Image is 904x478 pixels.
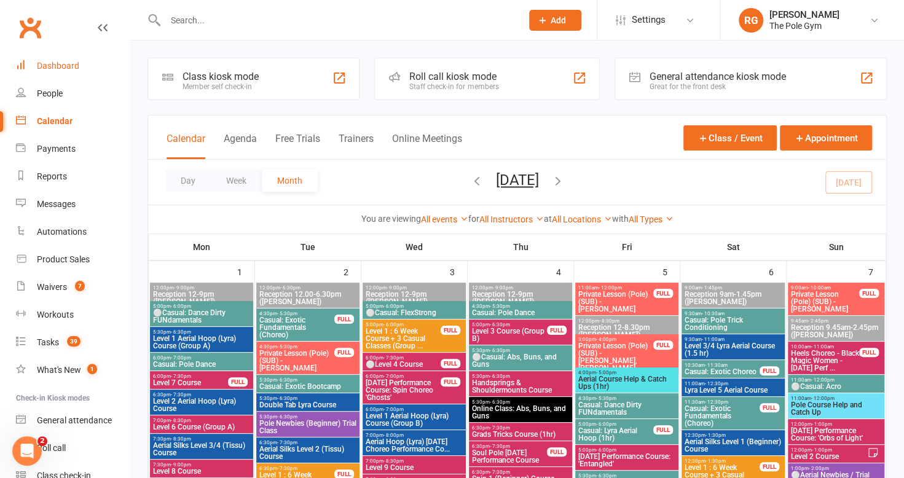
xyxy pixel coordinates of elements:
span: 5:30pm [471,399,570,405]
span: ⚪Casual: Abs, Buns, and Guns [471,353,570,368]
span: - 6:00pm [596,421,616,427]
div: FULL [859,348,879,357]
div: Product Sales [37,254,90,264]
div: 2 [344,261,361,281]
th: Tue [255,234,361,260]
span: - 4:00pm [596,337,616,342]
span: 7:30pm [152,436,251,442]
span: 5:30pm [259,396,357,401]
span: Level 6 Course (Group A) [152,423,251,431]
span: Pole Newbies (Beginner) Trial Class [259,420,357,434]
div: People [37,88,63,98]
span: - 8:30pm [599,318,619,324]
button: Calendar [167,133,205,159]
div: 7 [868,261,886,281]
span: - 7:30pm [383,355,404,361]
strong: at [544,214,552,224]
span: [DATE] Performance Course: 'Entangled' [578,453,676,468]
span: Casual: Exotic Fundamentals (Choreo) [259,316,335,339]
a: People [16,80,130,108]
a: Calendar [16,108,130,135]
span: - 5:30pm [277,344,297,350]
span: ⚪Casual: Acro [790,383,882,390]
div: FULL [441,377,460,386]
span: - 10:30am [702,311,725,316]
a: All Instructors [479,214,544,224]
a: All events [421,214,468,224]
span: 7 [75,281,85,291]
span: Online Class: Abs, Buns, and Guns [471,405,570,420]
span: Level 3/4 Lyra Aerial Course (1.5 hr) [684,342,782,357]
span: 9:30am [684,311,782,316]
span: 6:30pm [471,425,570,431]
span: 7:30pm [152,462,251,468]
th: Wed [361,234,468,260]
span: Heels Choreo - Black Magic Women - [DATE] Perf ... [790,350,860,372]
span: - 7:30pm [171,392,191,398]
span: - 12:00pm [599,285,622,291]
div: What's New [37,365,81,375]
div: The Pole Gym [769,20,839,31]
div: General attendance kiosk mode [650,71,786,82]
strong: You are viewing [361,214,421,224]
span: 6:00pm [152,374,229,379]
span: - 1:30pm [706,458,726,464]
span: 12:00pm [365,285,463,291]
span: 5:30pm [471,348,570,353]
span: Level 7 Course [152,379,229,386]
span: - 6:00pm [383,322,404,327]
span: 1 [87,364,97,374]
a: Waivers 7 [16,273,130,301]
span: 11:00am [684,381,782,386]
span: - 6:00pm [383,304,404,309]
a: Dashboard [16,52,130,80]
span: 10:00am [790,344,860,350]
span: - 11:00am [702,337,725,342]
span: 6:00pm [365,355,441,361]
span: Handsprings & Shouldermounts Course [471,379,570,394]
span: Reception 12.00-6.30pm ([PERSON_NAME]) [259,291,357,305]
span: 7:00pm [365,433,463,438]
div: Payments [37,144,76,154]
span: - 6:30pm [490,348,510,353]
div: Workouts [37,310,74,319]
span: 7:00pm [365,458,463,464]
span: Reception 12-8.30pm ([PERSON_NAME]) [578,324,676,339]
span: - 8:30pm [171,418,191,423]
span: - 6:30pm [490,399,510,405]
span: Reception 12-9pm ([PERSON_NAME]) [365,291,463,305]
span: - 12:00pm [811,377,835,383]
button: Class / Event [683,125,777,151]
span: 4:30pm [471,304,570,309]
span: [DATE] Performance Course: 'Orbs of Light' [790,427,882,442]
span: - 6:30pm [280,285,301,291]
th: Sun [787,234,886,260]
span: 4:30pm [259,311,335,316]
div: Staff check-in for members [409,82,498,91]
span: Casual: Exotic Bootcamp [259,383,357,390]
span: Casual: Dance Dirty FUNdamentals [578,401,676,416]
span: 5:30pm [259,377,357,383]
span: 3:00pm [578,337,654,342]
span: - 6:00pm [171,304,191,309]
span: Grads Tricks Course (1hr) [471,431,570,438]
span: Reception 9.45am-2.45pm ([PERSON_NAME]) [790,324,882,339]
th: Mon [149,234,255,260]
span: Pole Course Help and Catch Up [790,401,882,416]
span: Reception 9am-1.45pm ([PERSON_NAME]) [684,291,782,305]
span: - 1:30pm [706,433,726,438]
span: - 12:00pm [811,396,835,401]
span: Level 2 Aerial Hoop (Lyra) Course [152,398,251,412]
div: [PERSON_NAME] [769,9,839,20]
span: 11:00am [578,285,654,291]
span: - 7:30pm [490,469,510,475]
span: 5:30pm [259,414,357,420]
div: Roll call kiosk mode [409,71,498,82]
a: Automations [16,218,130,246]
a: Roll call [16,434,130,462]
a: Payments [16,135,130,163]
th: Sat [680,234,787,260]
span: 5:30pm [471,374,570,379]
div: FULL [334,315,354,324]
span: Add [551,15,566,25]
